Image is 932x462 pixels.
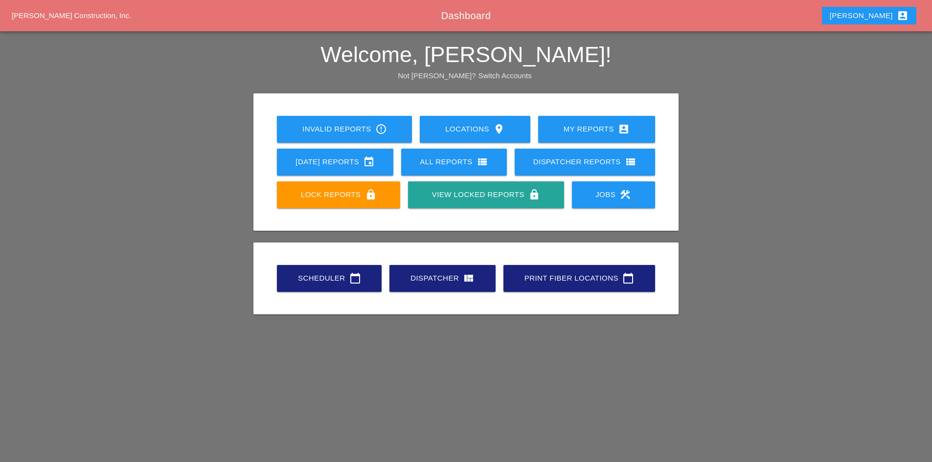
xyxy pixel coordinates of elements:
[365,189,377,200] i: lock
[830,10,909,22] div: [PERSON_NAME]
[401,149,507,176] a: All Reports
[519,272,639,284] div: Print Fiber Locations
[408,181,564,208] a: View Locked Reports
[435,123,514,135] div: Locations
[293,123,396,135] div: Invalid Reports
[12,11,131,20] a: [PERSON_NAME] Construction, Inc.
[293,189,385,200] div: Lock Reports
[619,189,631,200] i: construction
[572,181,655,208] a: Jobs
[515,149,655,176] a: Dispatcher Reports
[528,189,540,200] i: lock
[441,10,491,21] span: Dashboard
[293,272,366,284] div: Scheduler
[277,116,412,143] a: Invalid Reports
[398,71,476,80] span: Not [PERSON_NAME]?
[530,156,639,168] div: Dispatcher Reports
[822,7,916,24] button: [PERSON_NAME]
[625,156,636,168] i: view_list
[277,181,400,208] a: Lock Reports
[417,156,491,168] div: All Reports
[277,265,382,292] a: Scheduler
[897,10,909,22] i: account_box
[405,272,480,284] div: Dispatcher
[503,265,655,292] a: Print Fiber Locations
[375,123,387,135] i: error_outline
[588,189,639,200] div: Jobs
[554,123,639,135] div: My Reports
[463,272,475,284] i: view_quilt
[363,156,375,168] i: event
[424,189,548,200] div: View Locked Reports
[478,71,532,80] a: Switch Accounts
[622,272,634,284] i: calendar_today
[293,156,378,168] div: [DATE] Reports
[538,116,655,143] a: My Reports
[349,272,361,284] i: calendar_today
[477,156,488,168] i: view_list
[618,123,630,135] i: account_box
[420,116,530,143] a: Locations
[493,123,505,135] i: location_on
[277,149,393,176] a: [DATE] Reports
[389,265,496,292] a: Dispatcher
